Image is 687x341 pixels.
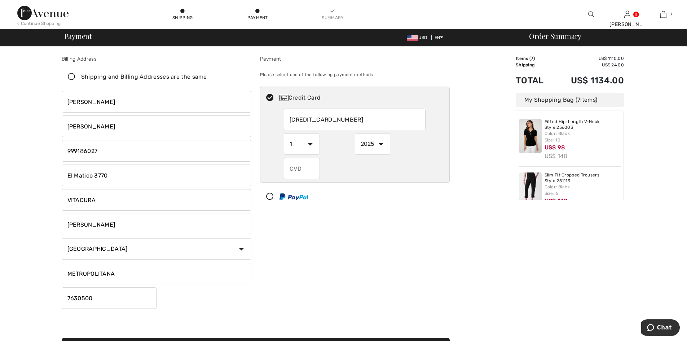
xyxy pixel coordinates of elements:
[519,172,542,206] img: Slim Fit Cropped Trousers Style 251113
[407,35,430,40] span: USD
[531,56,533,61] span: 7
[641,319,680,337] iframe: Opens a widget where you can chat to one of our agents
[516,93,624,107] div: My Shopping Bag ( Items)
[545,130,621,143] div: Color: Black Size: 10
[64,32,92,40] span: Payment
[62,55,251,63] div: Billing Address
[553,62,624,68] td: US$ 24.00
[553,68,624,93] td: US$ 1134.00
[81,73,207,81] div: Shipping and Billing Addresses are the same
[62,165,251,186] input: Address line 1
[545,184,621,197] div: Color: Black Size: 6
[516,62,553,68] td: Shipping
[520,32,683,40] div: Order Summary
[260,66,450,84] div: Please select one of the following payment methods
[62,91,251,113] input: First name
[577,96,580,103] span: 7
[322,14,343,21] div: Summary
[545,197,568,204] span: US$ 140
[516,68,553,93] td: Total
[62,115,251,137] input: Last name
[519,119,542,153] img: Fitted Hip-Length V-Neck Style 256003
[279,93,445,102] div: Credit Card
[17,20,61,27] div: < Continue Shopping
[670,11,672,18] span: 7
[279,95,289,101] img: Credit Card
[279,193,308,200] img: PayPal
[62,189,251,211] input: Address line 2
[284,158,320,179] input: CVD
[624,11,630,18] a: Sign In
[62,287,157,309] input: Zip/Postal Code
[260,55,450,63] div: Payment
[284,109,426,130] input: Card number
[553,55,624,62] td: US$ 1110.00
[545,172,621,184] a: Slim Fit Cropped Trousers Style 251113
[62,214,251,235] input: City
[646,10,681,19] a: 7
[247,14,268,21] div: Payment
[545,153,568,159] s: US$ 140
[17,6,69,20] img: 1ère Avenue
[545,119,621,130] a: Fitted Hip-Length V-Neck Style 256003
[172,14,193,21] div: Shipping
[624,10,630,19] img: My Info
[660,10,666,19] img: My Bag
[407,35,418,41] img: US Dollar
[62,263,251,284] input: State/Province
[588,10,594,19] img: search the website
[62,140,251,162] input: Mobile
[516,55,553,62] td: Items ( )
[435,35,444,40] span: EN
[609,21,645,28] div: [PERSON_NAME]
[545,144,565,151] span: US$ 98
